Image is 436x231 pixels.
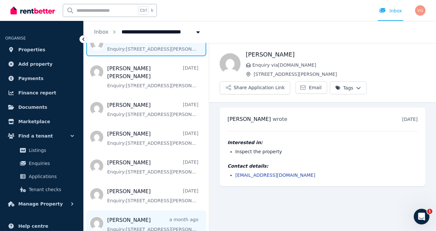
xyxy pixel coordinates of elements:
span: [STREET_ADDRESS][PERSON_NAME] [254,71,426,77]
span: Add property [18,60,53,68]
span: 1 [427,209,432,214]
button: Find a tenant [5,129,78,142]
a: Applications [8,170,75,183]
span: Listings [29,146,73,154]
a: [PERSON_NAME][DATE]Enquiry:[STREET_ADDRESS][PERSON_NAME]. [107,130,198,146]
a: Listings [8,144,75,157]
a: [PERSON_NAME][DATE]Enquiry:[STREET_ADDRESS][PERSON_NAME]. [107,36,198,52]
span: Documents [18,103,47,111]
span: Enquiry via [DOMAIN_NAME] [252,62,426,68]
a: Finance report [5,86,78,99]
span: Ctrl [138,6,148,15]
a: Tenant checks [8,183,75,196]
div: Inbox [379,8,402,14]
span: [PERSON_NAME] [227,116,271,122]
a: Payments [5,72,78,85]
span: Tenant checks [29,186,73,193]
a: Documents [5,101,78,114]
button: Share Application Link [220,81,290,94]
span: Enquiries [29,159,73,167]
span: ORGANISE [5,36,26,41]
h4: Contact details: [227,163,418,169]
a: [PERSON_NAME][DATE]Enquiry:[STREET_ADDRESS][PERSON_NAME]. [107,101,198,118]
span: Marketplace [18,118,50,125]
button: Tags [330,81,367,94]
a: Inbox [94,29,109,35]
h1: [PERSON_NAME] [246,50,426,59]
span: Email [309,84,322,91]
a: [PERSON_NAME][DATE]Enquiry:[STREET_ADDRESS][PERSON_NAME]. [107,188,198,204]
a: Add property [5,58,78,71]
span: Applications [29,173,73,180]
span: Manage Property [18,200,63,208]
img: Pushwinder [220,53,241,74]
img: RentBetter [10,6,55,15]
span: Properties [18,46,45,54]
span: Tags [335,85,353,91]
span: wrote [273,116,287,122]
iframe: Intercom live chat [414,209,429,224]
a: Properties [5,43,78,56]
span: Finance report [18,89,56,97]
a: [EMAIL_ADDRESS][DOMAIN_NAME] [235,173,315,178]
li: Inspect the property [235,148,418,155]
span: k [151,8,153,13]
h4: Interested in: [227,139,418,146]
a: Enquiries [8,157,75,170]
span: Help centre [18,222,48,230]
a: Email [295,81,327,94]
button: Manage Property [5,197,78,210]
img: Vanessa Giannos [415,5,426,16]
a: [PERSON_NAME][DATE]Enquiry:[STREET_ADDRESS][PERSON_NAME]. [107,159,198,175]
time: [DATE] [402,117,418,122]
span: Payments [18,74,43,82]
nav: Breadcrumb [84,21,212,43]
a: [PERSON_NAME] [PERSON_NAME][DATE]Enquiry:[STREET_ADDRESS][PERSON_NAME]. [107,65,198,89]
span: Find a tenant [18,132,53,140]
a: Marketplace [5,115,78,128]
